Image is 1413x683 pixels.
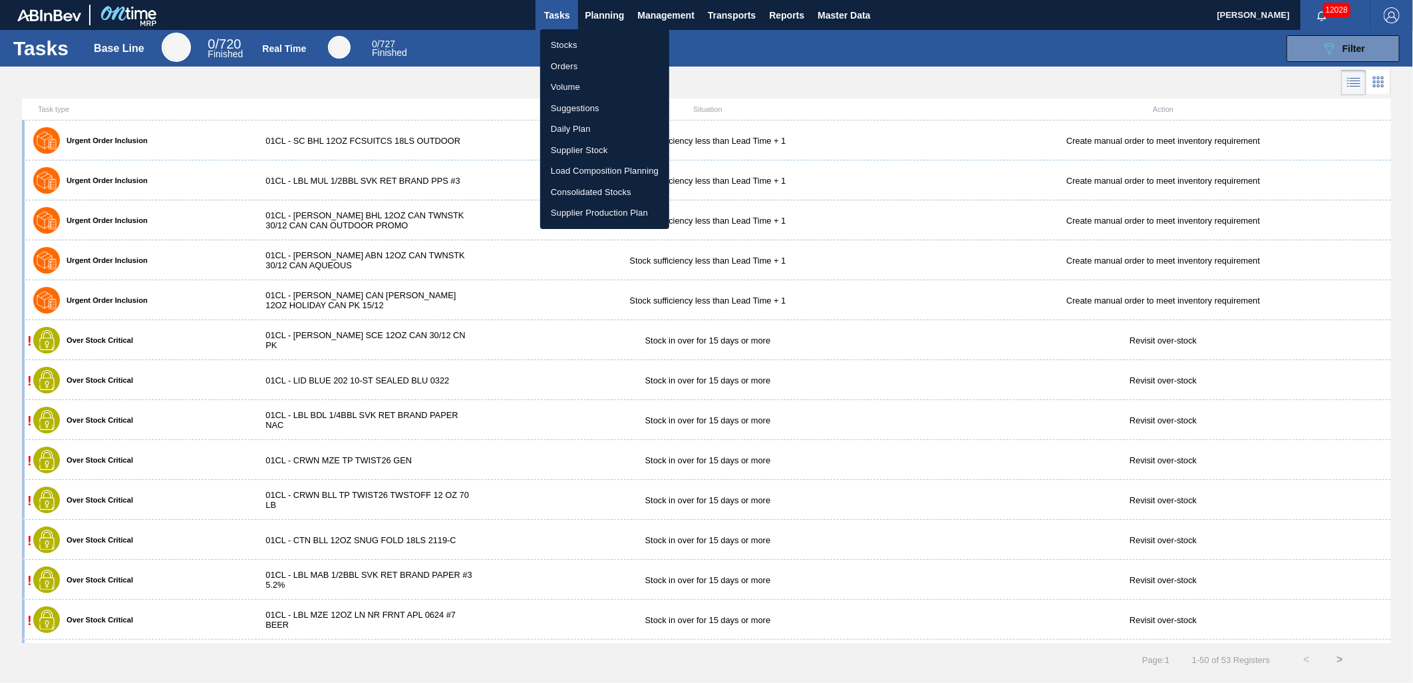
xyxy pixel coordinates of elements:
[540,160,669,182] a: Load Composition Planning
[540,118,669,140] a: Daily Plan
[540,140,669,161] a: Supplier Stock
[540,202,669,224] a: Supplier Production Plan
[540,182,669,203] a: Consolidated Stocks
[540,35,669,56] a: Stocks
[540,56,669,77] a: Orders
[540,98,669,119] a: Suggestions
[540,77,669,98] a: Volume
